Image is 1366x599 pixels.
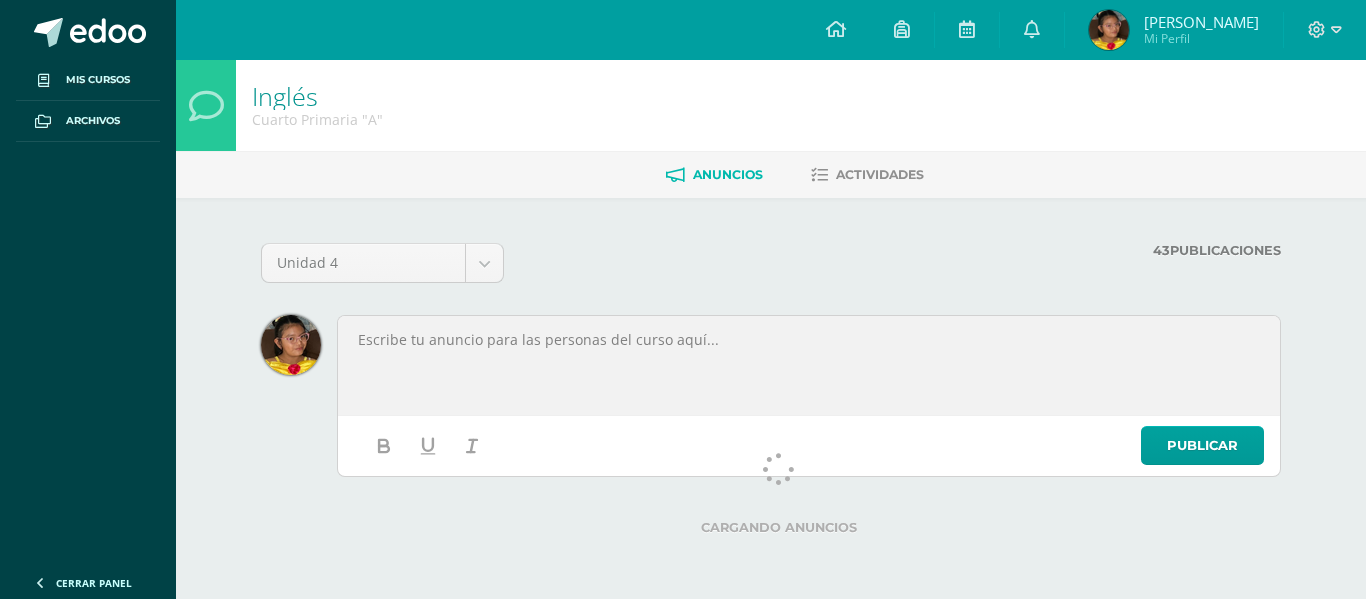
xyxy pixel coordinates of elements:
[16,60,160,101] a: Mis cursos
[252,110,383,129] div: Cuarto Primaria 'A'
[1153,243,1170,258] strong: 43
[16,101,160,142] a: Archivos
[66,72,130,88] span: Mis cursos
[693,243,1281,258] label: Publicaciones
[836,167,924,182] span: Actividades
[1141,426,1264,465] a: Publicar
[1144,30,1259,47] span: Mi Perfil
[1144,12,1259,32] span: [PERSON_NAME]
[693,167,763,182] span: Anuncios
[261,315,321,375] img: 1b5988df5e64fcc4482a50eda38d999b.png
[269,520,1289,535] label: Cargando anuncios
[262,244,503,282] a: Unidad 4
[1089,10,1129,50] img: 76808ff11c9f4b1db440eb77bb33f0fa.png
[811,159,924,191] a: Actividades
[666,159,763,191] a: Anuncios
[56,576,132,590] span: Cerrar panel
[277,244,450,282] span: Unidad 4
[252,82,383,110] h1: Inglés
[252,79,318,113] a: Inglés
[66,113,120,129] span: Archivos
